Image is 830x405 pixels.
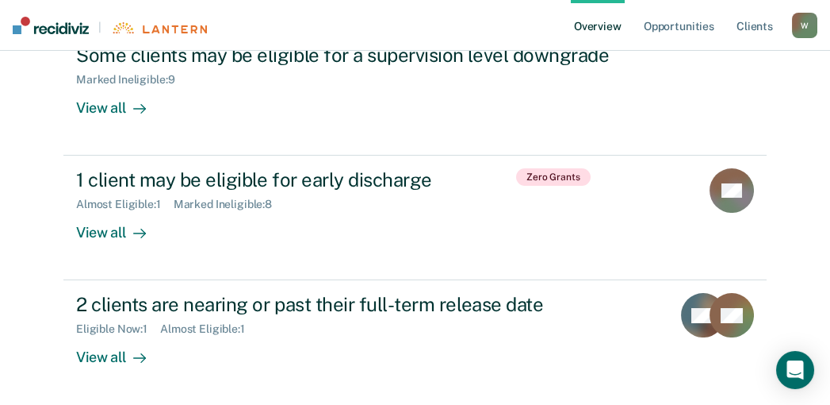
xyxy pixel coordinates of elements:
div: Open Intercom Messenger [776,351,814,389]
div: 2 clients are nearing or past their full-term release date [76,293,633,316]
div: View all [76,87,165,118]
a: 2 clients are nearing or past their full-term release dateEligible Now:1Almost Eligible:1View all [63,280,767,405]
div: Marked Ineligible : 9 [76,73,187,87]
div: 1 client may be eligible for early discharge [76,168,478,191]
span: | [89,21,111,34]
img: Lantern [111,22,207,34]
div: Almost Eligible : 1 [160,322,258,336]
div: Almost Eligible : 1 [76,198,174,211]
div: View all [76,211,165,242]
div: Some clients may be eligible for a supervision level downgrade [76,44,633,67]
span: Zero Grants [516,168,591,186]
div: Marked Ineligible : 8 [174,198,285,211]
button: W [792,13,817,38]
a: Some clients may be eligible for a supervision level downgradeMarked Ineligible:9View all [63,30,767,156]
div: Eligible Now : 1 [76,322,160,336]
a: | [13,17,207,34]
img: Recidiviz [13,17,89,34]
div: View all [76,336,165,367]
a: 1 client may be eligible for early dischargeAlmost Eligible:1Marked Ineligible:8View all Zero Grants [63,156,767,280]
